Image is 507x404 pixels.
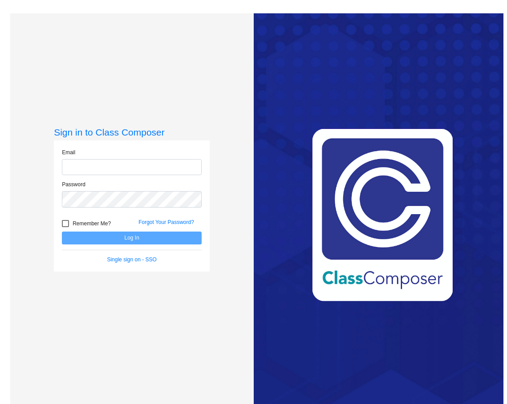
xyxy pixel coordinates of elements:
[62,180,85,188] label: Password
[62,232,202,244] button: Log In
[54,127,210,138] h3: Sign in to Class Composer
[107,256,156,263] a: Single sign on - SSO
[138,219,194,225] a: Forgot Your Password?
[73,218,111,229] span: Remember Me?
[62,148,75,156] label: Email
